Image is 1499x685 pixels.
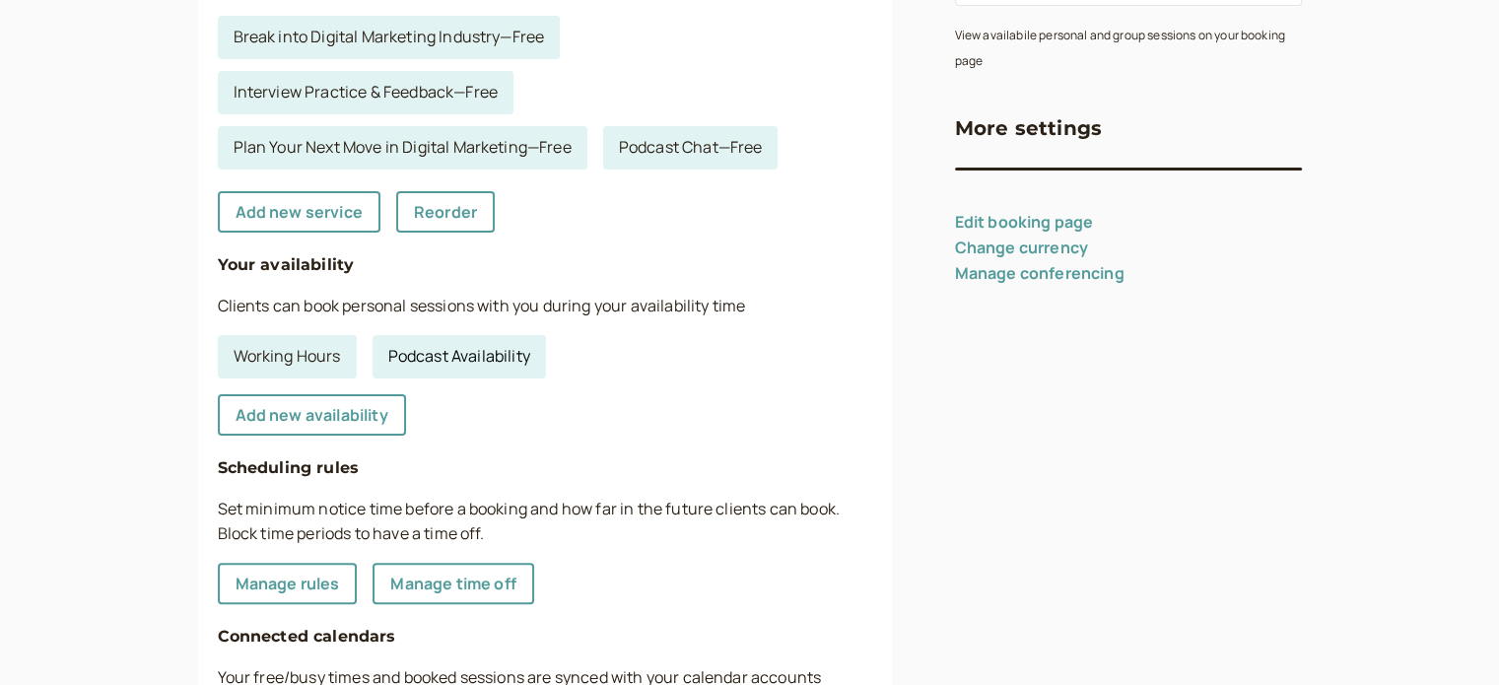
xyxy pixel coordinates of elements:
[218,335,357,378] a: Working Hours
[218,497,872,548] p: Set minimum notice time before a booking and how far in the future clients can book. Block time p...
[955,27,1285,69] small: View availabile personal and group sessions on your booking page
[955,211,1094,233] a: Edit booking page
[218,126,587,170] a: Plan Your Next Move in Digital Marketing—Free
[955,112,1103,144] h3: More settings
[218,624,872,650] h4: Connected calendars
[373,335,546,378] a: Podcast Availability
[218,563,358,604] a: Manage rules
[218,294,872,319] p: Clients can book personal sessions with you during your availability time
[218,16,561,59] a: Break into Digital Marketing Industry—Free
[373,563,533,604] a: Manage time off
[955,262,1124,284] a: Manage conferencing
[603,126,779,170] a: Podcast Chat—Free
[396,191,495,233] a: Reorder
[955,237,1088,258] a: Change currency
[218,394,406,436] a: Add new availability
[1400,590,1499,685] iframe: Chat Widget
[218,252,872,278] h4: Your availability
[218,71,513,114] a: Interview Practice & Feedback—Free
[218,455,872,481] h4: Scheduling rules
[218,191,380,233] a: Add new service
